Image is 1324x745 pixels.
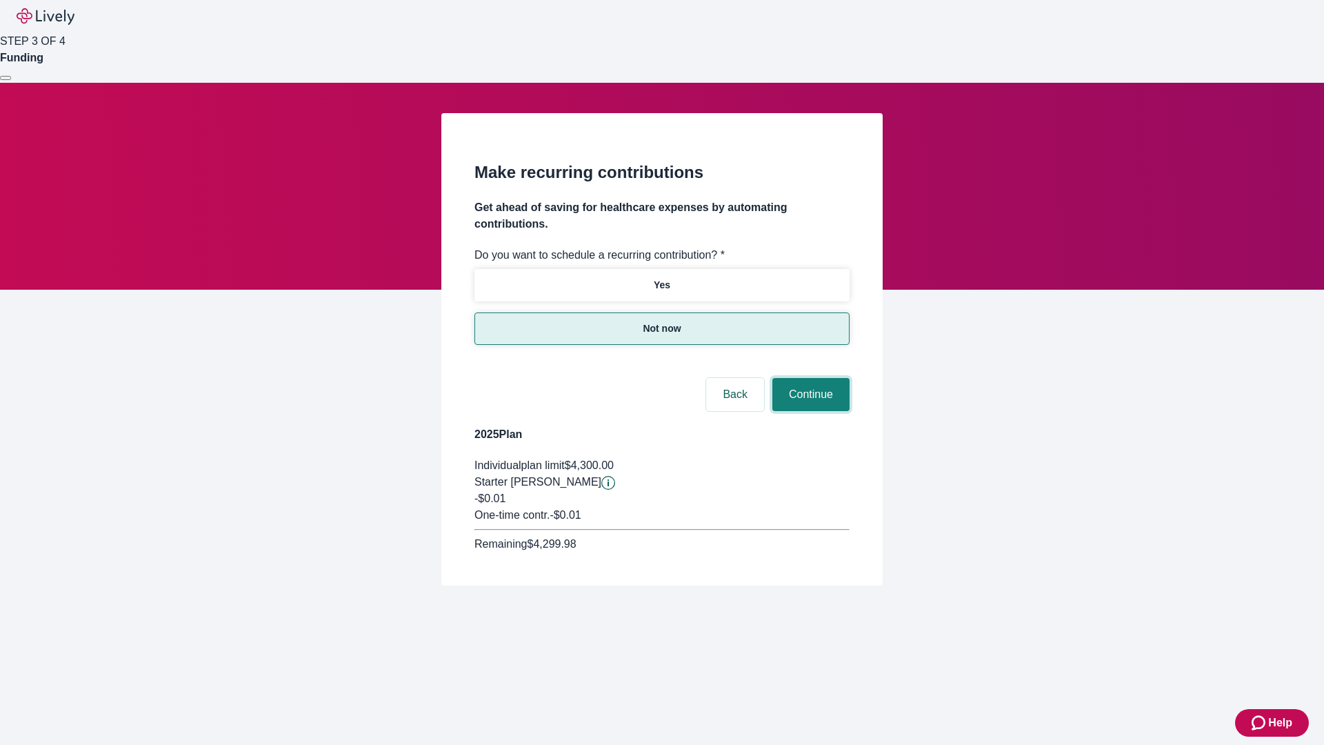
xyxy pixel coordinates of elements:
[654,278,670,292] p: Yes
[474,459,565,471] span: Individual plan limit
[474,247,725,264] label: Do you want to schedule a recurring contribution? *
[1235,709,1309,737] button: Zendesk support iconHelp
[474,199,850,232] h4: Get ahead of saving for healthcare expenses by automating contributions.
[17,8,74,25] img: Lively
[474,269,850,301] button: Yes
[474,476,601,488] span: Starter [PERSON_NAME]
[550,509,581,521] span: - $0.01
[772,378,850,411] button: Continue
[474,426,850,443] h4: 2025 Plan
[601,476,615,490] svg: Starter penny details
[474,312,850,345] button: Not now
[527,538,576,550] span: $4,299.98
[601,476,615,490] button: Lively will contribute $0.01 to establish your account
[643,321,681,336] p: Not now
[474,538,527,550] span: Remaining
[474,509,550,521] span: One-time contr.
[706,378,764,411] button: Back
[565,459,614,471] span: $4,300.00
[1268,715,1292,731] span: Help
[474,493,505,504] span: -$0.01
[1252,715,1268,731] svg: Zendesk support icon
[474,160,850,185] h2: Make recurring contributions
